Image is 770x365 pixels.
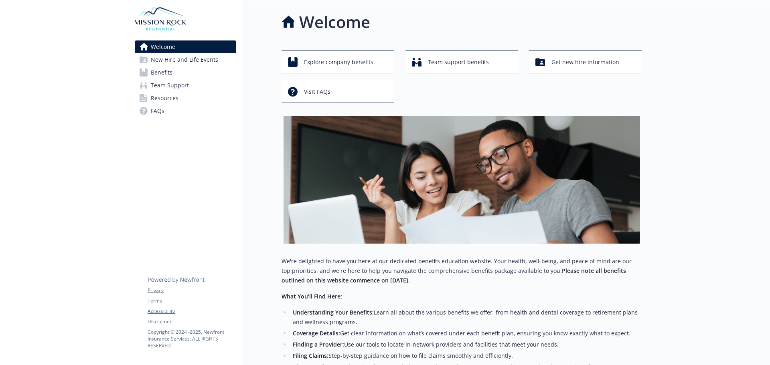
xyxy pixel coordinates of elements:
button: Explore company benefits [282,50,394,73]
span: Explore company benefits [304,54,373,70]
a: New Hire and Life Events [135,53,236,66]
span: FAQs [151,105,164,117]
a: Privacy [148,287,236,294]
span: Team support benefits [428,54,489,70]
button: Get new hire information [529,50,642,73]
a: Team Support [135,79,236,92]
li: Get clear information on what’s covered under each benefit plan, ensuring you know exactly what t... [290,329,642,338]
span: Welcome [151,40,175,53]
a: FAQs [135,105,236,117]
li: Learn all about the various benefits we offer, from health and dental coverage to retirement plan... [290,308,642,327]
a: Welcome [135,40,236,53]
a: Terms [148,297,236,305]
p: Copyright © 2024 - 2025 , Newfront Insurance Services, ALL RIGHTS RESERVED [148,329,236,349]
a: Resources [135,92,236,105]
strong: Coverage Details: [293,329,340,337]
button: Visit FAQs [282,80,394,103]
span: Resources [151,92,178,105]
li: Use our tools to locate in-network providers and facilities that meet your needs. [290,340,642,349]
span: New Hire and Life Events [151,53,218,66]
strong: Understanding Your Benefits: [293,309,374,316]
span: Get new hire information [551,54,619,70]
li: Step-by-step guidance on how to file claims smoothly and efficiently. [290,351,642,361]
span: Team Support [151,79,189,92]
h1: Welcome [299,10,370,34]
a: Disclaimer [148,318,236,325]
a: Benefits [135,66,236,79]
span: Visit FAQs [304,84,330,99]
p: We're delighted to have you here at our dedicated benefits education website. Your health, well-b... [282,256,642,285]
img: overview page banner [284,116,640,244]
span: Benefits [151,66,172,79]
strong: Filing Claims: [293,352,328,359]
strong: Finding a Provider: [293,341,344,348]
button: Team support benefits [405,50,518,73]
strong: What You’ll Find Here: [282,292,342,300]
a: Accessibility [148,308,236,315]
